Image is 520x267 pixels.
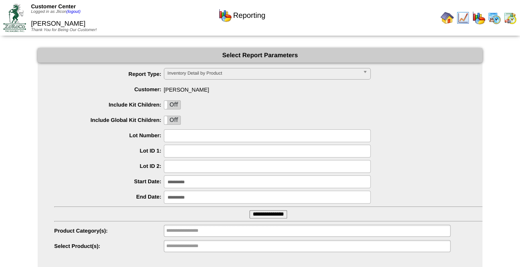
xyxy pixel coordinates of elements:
label: Off [164,101,181,109]
img: calendarinout.gif [503,11,517,24]
img: home.gif [441,11,454,24]
img: graph.gif [472,11,485,24]
label: Include Global Kit Children: [54,117,164,123]
label: End Date: [54,194,164,200]
span: Inventory Detail by Product [168,68,359,78]
label: Select Product(s): [54,243,164,249]
img: ZoRoCo_Logo(Green%26Foil)%20jpg.webp [3,4,26,32]
label: Include Kit Children: [54,102,164,108]
img: calendarprod.gif [488,11,501,24]
span: Customer Center [31,3,76,10]
div: OnOff [164,116,181,125]
div: Select Report Parameters [38,48,482,63]
img: graph.gif [218,9,232,22]
span: Reporting [233,11,265,20]
label: Lot Number: [54,132,164,138]
span: [PERSON_NAME] [31,20,86,27]
div: OnOff [164,100,181,109]
label: Report Type: [54,71,164,77]
img: line_graph.gif [456,11,470,24]
label: Lot ID 1: [54,148,164,154]
span: Thank You for Being Our Customer! [31,28,97,32]
label: Product Category(s): [54,228,164,234]
label: Start Date: [54,178,164,184]
label: Off [164,116,181,124]
label: Customer: [54,86,164,92]
span: [PERSON_NAME] [54,83,482,93]
a: (logout) [67,10,81,14]
span: Logged in as Jlicon [31,10,81,14]
label: Lot ID 2: [54,163,164,169]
